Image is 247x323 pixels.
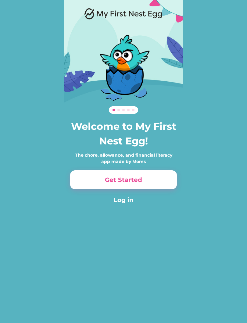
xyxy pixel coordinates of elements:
[84,8,163,20] img: Logo.png
[86,25,161,101] img: Dino.svg
[70,170,177,189] button: Get Started
[70,152,177,165] div: The chore, allowance, and financial literacy app made by Moms
[70,119,177,148] h3: Welcome to My First Nest Egg!
[70,195,177,204] button: Log in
